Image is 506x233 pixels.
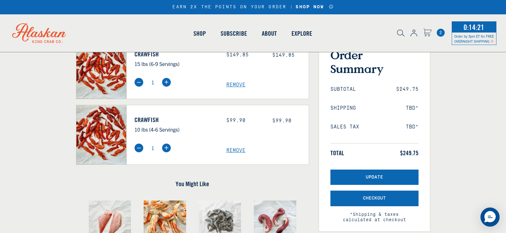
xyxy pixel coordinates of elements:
img: minus [134,143,143,152]
a: Remove [226,148,309,154]
div: Messenger Dummy Widget [480,208,500,227]
button: Update [330,170,419,185]
span: $99.90 [272,118,291,124]
span: *Shipping & taxes calculated at checkout [330,206,419,223]
img: plus [162,78,171,87]
div: $149.85 [226,52,263,58]
span: 0:14:21 [462,21,486,33]
span: $149.85 [272,52,295,58]
a: Subscribe [213,15,254,52]
a: Cart [423,28,432,38]
span: Shipping Notice Icon [491,39,494,43]
a: Crawfish [134,50,217,58]
p: 15 lbs (6-9 Servings) [134,60,217,68]
h3: Order Summary [330,48,419,76]
p: 10 lbs (4-6 Servings) [134,125,217,134]
span: Total [330,149,344,157]
div: EARN 2X THE POINTS ON YOUR ORDER | [172,4,333,10]
span: 2 [437,29,445,37]
span: Checkout [363,196,386,201]
a: Cart [437,29,445,37]
h4: You Might Like [76,180,309,188]
div: $99.90 [226,118,263,124]
span: Shipping [330,105,356,111]
span: $249.75 [396,86,419,92]
a: About [254,15,284,52]
span: Order by 3pm ET for FREE OVERNIGHT SHIPPING [454,34,494,43]
a: Explore [284,15,320,52]
span: Sales Tax [330,124,359,130]
img: Alaskan King Crab Co. logo [3,14,75,52]
img: Crawfish - 15 lbs (6-9 Servings) [76,40,126,99]
img: search [397,30,404,37]
img: minus [134,78,143,87]
a: Shop [186,15,213,52]
img: Crawfish - 10 lbs (4-6 Servings) [76,105,126,164]
a: Crawfish [134,116,217,124]
img: plus [162,143,171,152]
span: $249.75 [400,149,419,157]
a: Announcement Bar Modal [329,4,334,9]
span: Subtotal [330,86,356,92]
button: Checkout [330,191,419,206]
img: account [411,30,417,37]
strong: SHOP NOW [296,4,324,10]
a: Remove [226,82,309,88]
a: SHOP NOW [293,4,326,10]
span: Update [366,175,383,180]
